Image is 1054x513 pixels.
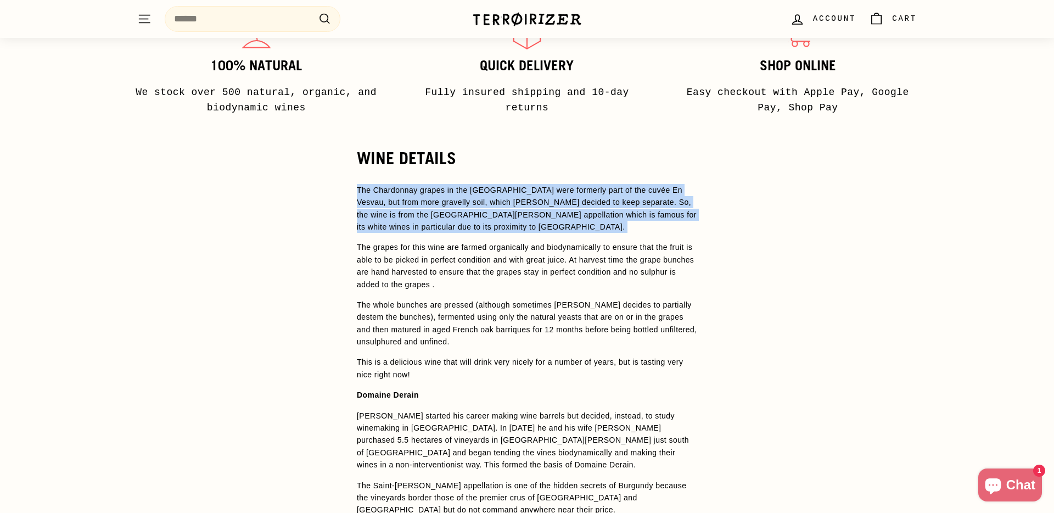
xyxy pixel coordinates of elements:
p: The grapes for this wine are farmed organically and biodynamically to ensure that the fruit is ab... [357,241,697,291]
span: Account [813,13,856,25]
p: Easy checkout with Apple Pay, Google Pay, Shop Pay [675,85,921,116]
p: Fully insured shipping and 10-day returns [403,85,650,116]
p: [PERSON_NAME] started his career making wine barrels but decided, instead, to study winemaking in... [357,410,697,471]
h3: Quick delivery [403,58,650,74]
p: This is a delicious wine that will drink very nicely for a number of years, but is tasting very n... [357,356,697,381]
h3: 100% Natural [133,58,379,74]
span: Cart [892,13,917,25]
a: Cart [862,3,923,35]
p: We stock over 500 natural, organic, and biodynamic wines [133,85,379,116]
h2: WINE DETAILS [357,149,697,168]
p: The Chardonnay grapes in the [GEOGRAPHIC_DATA] were formerly part of the cuvée En Vesvau, but fro... [357,184,697,233]
h3: Shop Online [675,58,921,74]
strong: Domaine Derain [357,391,419,399]
a: Account [783,3,862,35]
p: The whole bunches are pressed (although sometimes [PERSON_NAME] decides to partially destem the b... [357,299,697,348]
inbox-online-store-chat: Shopify online store chat [975,469,1045,504]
